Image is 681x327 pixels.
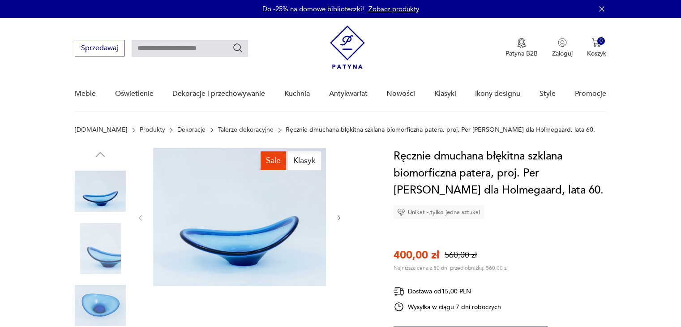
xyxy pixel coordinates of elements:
[394,286,404,297] img: Ikona dostawy
[575,77,606,111] a: Promocje
[262,4,364,13] p: Do -25% na domowe biblioteczki!
[558,38,567,47] img: Ikonka użytkownika
[587,49,606,58] p: Koszyk
[394,248,439,262] p: 400,00 zł
[75,46,124,52] a: Sprzedawaj
[75,77,96,111] a: Meble
[552,38,573,58] button: Zaloguj
[445,250,477,261] p: 560,00 zł
[540,77,556,111] a: Style
[552,49,573,58] p: Zaloguj
[397,208,405,216] img: Ikona diamentu
[394,264,508,271] p: Najniższa cena z 30 dni przed obniżką: 560,00 zł
[517,38,526,48] img: Ikona medalu
[330,26,365,69] img: Patyna - sklep z meblami i dekoracjami vintage
[394,301,501,312] div: Wysyłka w ciągu 7 dni roboczych
[505,38,538,58] button: Patyna B2B
[597,37,605,45] div: 0
[288,151,321,170] div: Klasyk
[75,126,127,133] a: [DOMAIN_NAME]
[261,151,286,170] div: Sale
[75,223,126,274] img: Zdjęcie produktu Ręcznie dmuchana błękitna szklana biomorficzna patera, proj. Per Lütken dla Holm...
[172,77,265,111] a: Dekoracje i przechowywanie
[329,77,368,111] a: Antykwariat
[75,40,124,56] button: Sprzedawaj
[434,77,456,111] a: Klasyki
[75,166,126,217] img: Zdjęcie produktu Ręcznie dmuchana błękitna szklana biomorficzna patera, proj. Per Lütken dla Holm...
[394,206,484,219] div: Unikat - tylko jedna sztuka!
[153,148,326,286] img: Zdjęcie produktu Ręcznie dmuchana błękitna szklana biomorficzna patera, proj. Per Lütken dla Holm...
[475,77,520,111] a: Ikony designu
[284,77,310,111] a: Kuchnia
[232,43,243,53] button: Szukaj
[587,38,606,58] button: 0Koszyk
[386,77,415,111] a: Nowości
[368,4,419,13] a: Zobacz produkty
[505,38,538,58] a: Ikona medaluPatyna B2B
[218,126,274,133] a: Talerze dekoracyjne
[592,38,601,47] img: Ikona koszyka
[140,126,165,133] a: Produkty
[394,286,501,297] div: Dostawa od 15,00 PLN
[177,126,206,133] a: Dekoracje
[394,148,606,199] h1: Ręcznie dmuchana błękitna szklana biomorficzna patera, proj. Per [PERSON_NAME] dla Holmegaard, la...
[505,49,538,58] p: Patyna B2B
[115,77,154,111] a: Oświetlenie
[286,126,595,133] p: Ręcznie dmuchana błękitna szklana biomorficzna patera, proj. Per [PERSON_NAME] dla Holmegaard, la...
